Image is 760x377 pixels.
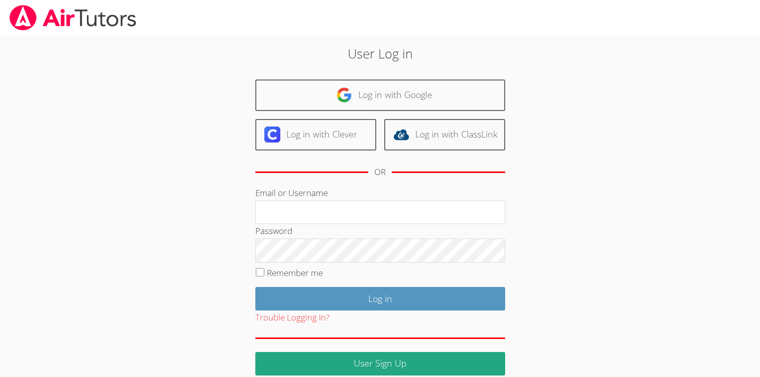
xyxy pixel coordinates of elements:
img: google-logo-50288ca7cdecda66e5e0955fdab243c47b7ad437acaf1139b6f446037453330a.svg [336,87,352,103]
img: clever-logo-6eab21bc6e7a338710f1a6ff85c0baf02591cd810cc4098c63d3a4b26e2feb20.svg [264,126,280,142]
div: OR [374,165,386,179]
button: Trouble Logging In? [255,310,329,325]
img: airtutors_banner-c4298cdbf04f3fff15de1276eac7730deb9818008684d7c2e4769d2f7ddbe033.png [8,5,137,30]
label: Password [255,225,292,236]
h2: User Log in [175,44,585,63]
a: Log in with Clever [255,119,376,150]
a: Log in with ClassLink [384,119,505,150]
label: Remember me [267,267,323,278]
a: User Sign Up [255,352,505,375]
input: Log in [255,287,505,310]
label: Email or Username [255,187,328,198]
img: classlink-logo-d6bb404cc1216ec64c9a2012d9dc4662098be43eaf13dc465df04b49fa7ab582.svg [393,126,409,142]
a: Log in with Google [255,79,505,111]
